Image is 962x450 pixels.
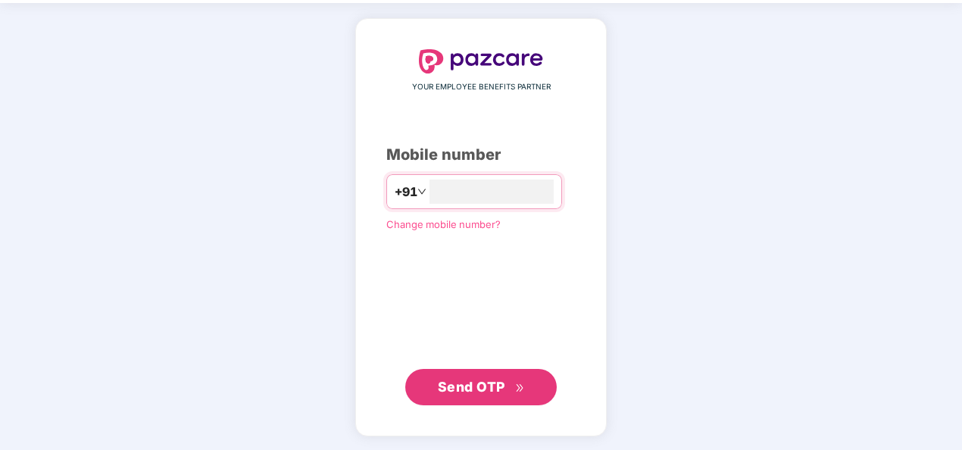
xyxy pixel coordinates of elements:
[405,369,557,405] button: Send OTPdouble-right
[515,383,525,393] span: double-right
[395,183,417,202] span: +91
[419,49,543,73] img: logo
[438,379,505,395] span: Send OTP
[386,218,501,230] a: Change mobile number?
[417,187,426,196] span: down
[412,81,551,93] span: YOUR EMPLOYEE BENEFITS PARTNER
[386,143,576,167] div: Mobile number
